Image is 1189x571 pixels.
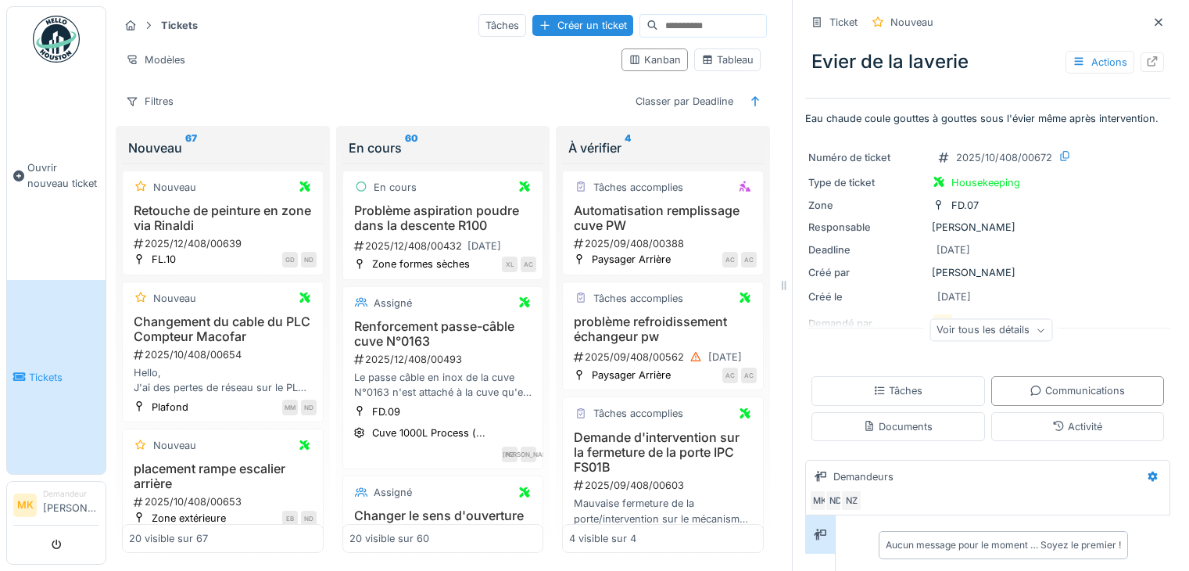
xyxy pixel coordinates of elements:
[119,90,181,113] div: Filtres
[27,160,99,190] span: Ouvrir nouveau ticket
[353,236,537,256] div: 2025/12/408/00432
[353,352,537,367] div: 2025/12/408/00493
[155,18,204,33] strong: Tickets
[128,138,317,157] div: Nouveau
[478,14,526,37] div: Tâches
[502,447,518,462] div: NZ
[951,198,979,213] div: FD.07
[722,368,738,383] div: AC
[129,314,317,344] h3: Changement du cable du PLC Compteur Macofar
[592,368,671,382] div: Paysager Arrière
[808,265,1167,280] div: [PERSON_NAME]
[43,488,99,500] div: Demandeur
[593,180,683,195] div: Tâches accomplies
[722,252,738,268] div: AC
[937,242,970,257] div: [DATE]
[29,370,99,385] span: Tickets
[129,461,317,491] h3: placement rampe escalier arrière
[7,280,106,474] a: Tickets
[119,48,192,71] div: Modèles
[129,365,317,395] div: Hello, J'ai des pertes de réseau sur le PLC des compteurs particulaires, je pense qu'il vaudrait ...
[7,71,106,280] a: Ouvrir nouveau ticket
[349,319,537,349] h3: Renforcement passe-câble cuve N°0163
[937,289,971,304] div: [DATE]
[374,180,417,195] div: En cours
[808,198,926,213] div: Zone
[374,485,412,500] div: Assigné
[132,236,317,251] div: 2025/12/408/00639
[33,16,80,63] img: Badge_color-CXgf-gQk.svg
[282,400,298,415] div: MM
[808,220,1167,235] div: [PERSON_NAME]
[349,531,429,546] div: 20 visible sur 60
[301,511,317,526] div: ND
[569,314,757,344] h3: problème refroidissement échangeur pw
[521,447,536,462] div: [PERSON_NAME]
[863,419,933,434] div: Documents
[132,347,317,362] div: 2025/10/408/00654
[13,488,99,526] a: MK Demandeur[PERSON_NAME]
[372,426,485,440] div: Cuve 1000L Process (...
[808,242,926,257] div: Deadline
[805,111,1170,126] p: Eau chaude coule gouttes à gouttes sous l'évier même après intervention.
[43,488,99,522] li: [PERSON_NAME]
[129,203,317,233] h3: Retouche de peinture en zone via Rinaldi
[808,265,926,280] div: Créé par
[929,319,1052,342] div: Voir tous les détails
[825,490,847,512] div: ND
[808,150,926,165] div: Numéro de ticket
[629,90,740,113] div: Classer par Deadline
[374,296,412,311] div: Assigné
[1030,383,1125,398] div: Communications
[741,368,757,383] div: AC
[372,257,470,271] div: Zone formes sèches
[532,15,633,36] div: Créer un ticket
[805,41,1170,82] div: Evier de la laverie
[572,236,757,251] div: 2025/09/408/00388
[153,180,196,195] div: Nouveau
[153,291,196,306] div: Nouveau
[833,469,894,484] div: Demandeurs
[951,175,1020,190] div: Housekeeping
[349,203,537,233] h3: Problème aspiration poudre dans la descente R100
[873,383,922,398] div: Tâches
[625,138,631,157] sup: 4
[502,257,518,272] div: XL
[467,239,501,253] div: [DATE]
[282,511,298,526] div: EB
[569,430,757,476] h3: Demande d'intervention sur la fermeture de la porte IPC FS01B
[405,138,418,157] sup: 60
[808,220,926,235] div: Responsable
[572,347,757,367] div: 2025/09/408/00562
[629,52,681,67] div: Kanban
[808,289,926,304] div: Créé le
[349,370,537,400] div: Le passe câble en inox de la cuve N°0163 n'est attaché à la cuve qu'en 1 point (dans le bas) et n...
[568,138,757,157] div: À vérifier
[569,496,757,526] div: Mauvaise fermeture de la porte/intervention sur le mécanisme de fermeture dans le caisson
[809,490,831,512] div: MK
[152,511,226,526] div: Zone extérieure
[521,257,536,272] div: AC
[829,15,858,30] div: Ticket
[152,252,176,267] div: FL.10
[593,291,683,306] div: Tâches accomplies
[282,252,298,268] div: GD
[185,138,197,157] sup: 67
[1052,419,1102,434] div: Activité
[349,508,537,554] h3: Changer le sens d'ouverture de la porte du FL16A vers le FL16
[372,404,400,419] div: FD.09
[708,350,742,365] div: [DATE]
[13,494,37,517] li: MK
[152,400,188,415] div: Plafond
[569,531,636,546] div: 4 visible sur 4
[886,538,1121,552] div: Aucun message pour le moment … Soyez le premier !
[569,203,757,233] h3: Automatisation remplissage cuve PW
[956,150,1052,165] div: 2025/10/408/00672
[132,494,317,509] div: 2025/10/408/00653
[349,138,538,157] div: En cours
[129,531,208,546] div: 20 visible sur 67
[890,15,933,30] div: Nouveau
[301,252,317,268] div: ND
[153,438,196,453] div: Nouveau
[301,400,317,415] div: ND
